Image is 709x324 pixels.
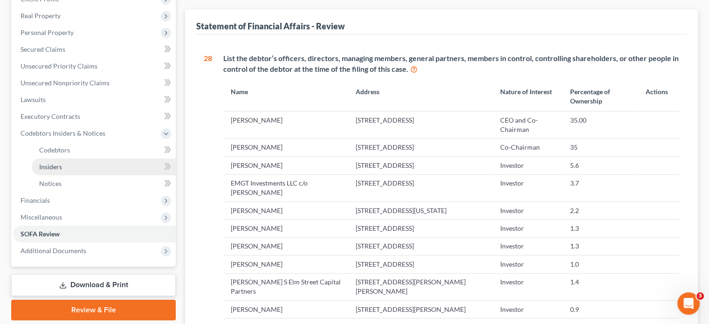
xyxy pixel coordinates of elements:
[696,292,704,300] span: 3
[563,255,638,273] td: 1.0
[348,201,493,219] td: [STREET_ADDRESS][US_STATE]
[493,237,563,255] td: Investor
[563,157,638,174] td: 5.6
[21,196,50,204] span: Financials
[348,174,493,201] td: [STREET_ADDRESS]
[21,112,80,120] span: Executory Contracts
[39,179,62,187] span: Notices
[223,273,348,300] td: [PERSON_NAME] S Elm Street Capital Partners
[21,96,46,103] span: Lawsuits
[493,82,563,111] th: Nature of Interest
[223,82,348,111] th: Name
[21,129,105,137] span: Codebtors Insiders & Notices
[348,220,493,237] td: [STREET_ADDRESS]
[223,174,348,201] td: EMGT Investments LLC c/o [PERSON_NAME]
[223,220,348,237] td: [PERSON_NAME]
[13,108,176,125] a: Executory Contracts
[39,146,70,154] span: Codebtors
[11,300,176,320] a: Review & File
[677,292,700,315] iframe: Intercom live chat
[563,237,638,255] td: 1.3
[13,226,176,242] a: SOFA Review
[348,237,493,255] td: [STREET_ADDRESS]
[21,247,86,255] span: Additional Documents
[348,300,493,318] td: [STREET_ADDRESS][PERSON_NAME]
[223,237,348,255] td: [PERSON_NAME]
[348,273,493,300] td: [STREET_ADDRESS][PERSON_NAME][PERSON_NAME]
[348,255,493,273] td: [STREET_ADDRESS]
[32,159,176,175] a: Insiders
[493,157,563,174] td: Investor
[223,201,348,219] td: [PERSON_NAME]
[223,53,679,75] div: List the debtor’s officers, directors, managing members, general partners, members in control, co...
[13,91,176,108] a: Lawsuits
[493,300,563,318] td: Investor
[39,163,62,171] span: Insiders
[21,45,65,53] span: Secured Claims
[32,142,176,159] a: Codebtors
[563,174,638,201] td: 3.7
[563,201,638,219] td: 2.2
[13,58,176,75] a: Unsecured Priority Claims
[21,28,74,36] span: Personal Property
[223,138,348,156] td: [PERSON_NAME]
[21,12,61,20] span: Real Property
[348,138,493,156] td: [STREET_ADDRESS]
[493,255,563,273] td: Investor
[13,41,176,58] a: Secured Claims
[563,138,638,156] td: 35
[563,273,638,300] td: 1.4
[493,111,563,138] td: CEO and Co-Chairman
[32,175,176,192] a: Notices
[21,62,97,70] span: Unsecured Priority Claims
[21,230,60,238] span: SOFA Review
[563,82,638,111] th: Percentage of Ownership
[493,174,563,201] td: Investor
[196,21,345,32] div: Statement of Financial Affairs - Review
[13,75,176,91] a: Unsecured Nonpriority Claims
[493,220,563,237] td: Investor
[563,300,638,318] td: 0.9
[11,274,176,296] a: Download & Print
[348,111,493,138] td: [STREET_ADDRESS]
[223,111,348,138] td: [PERSON_NAME]
[21,79,110,87] span: Unsecured Nonpriority Claims
[223,157,348,174] td: [PERSON_NAME]
[223,255,348,273] td: [PERSON_NAME]
[638,82,679,111] th: Actions
[223,300,348,318] td: [PERSON_NAME]
[493,273,563,300] td: Investor
[348,82,493,111] th: Address
[493,138,563,156] td: Co-Chairman
[563,220,638,237] td: 1.3
[563,111,638,138] td: 35.00
[493,201,563,219] td: Investor
[21,213,62,221] span: Miscellaneous
[348,157,493,174] td: [STREET_ADDRESS]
